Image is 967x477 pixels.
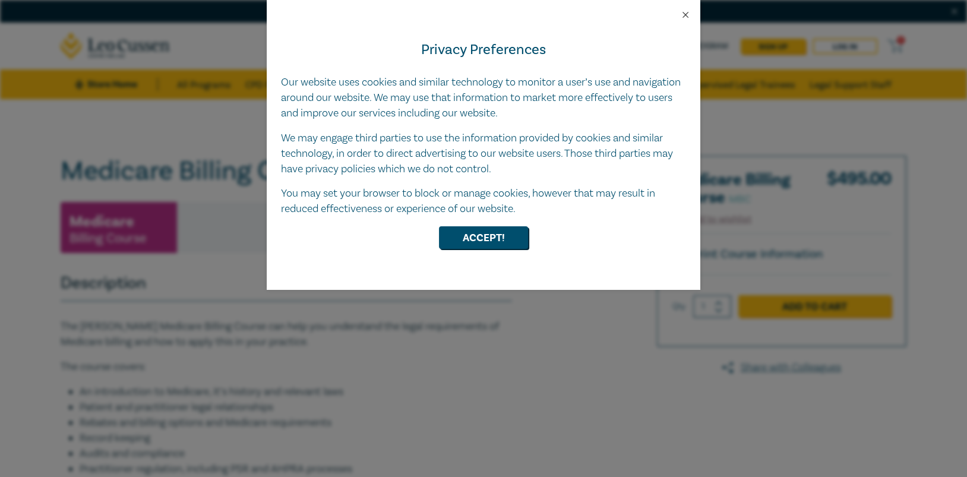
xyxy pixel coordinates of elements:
[281,186,686,217] p: You may set your browser to block or manage cookies, however that may result in reduced effective...
[281,39,686,61] h4: Privacy Preferences
[439,226,528,249] button: Accept!
[281,131,686,177] p: We may engage third parties to use the information provided by cookies and similar technology, in...
[680,10,691,20] button: Close
[281,75,686,121] p: Our website uses cookies and similar technology to monitor a user’s use and navigation around our...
